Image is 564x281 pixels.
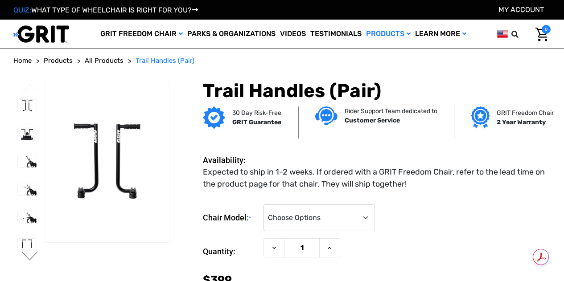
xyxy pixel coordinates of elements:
[497,118,546,126] strong: 2 Year Warranty
[529,25,551,44] a: Cart with 0 items
[203,204,259,232] label: Chair Model:
[497,108,554,118] p: GRIT Freedom Chair
[44,57,73,65] span: Products
[203,80,551,102] h1: Trail Handles (Pair)
[542,25,551,34] span: 0
[18,211,37,224] img: GRIT Trail Handles: side view of push handles on GRIT Freedom Chair, one at tall height, one at l...
[203,106,225,129] img: GRIT Guarantee
[13,57,32,65] span: Home
[413,20,469,49] a: Learn More
[535,28,548,41] img: Cart
[45,120,169,202] img: GRIT Trail Handles: pair of steel push handles with bike grips for use with GRIT Freedom Chair ou...
[345,106,437,116] p: Rider Support Team dedicated to
[18,100,37,112] img: GRIT Trail Handles: pair of steel push handles with bike grips for use with GRIT Freedom Chair ou...
[203,154,259,166] dt: Availability:
[498,5,544,14] a: Account
[85,57,124,65] span: All Products
[13,6,198,14] a: QUIZ:WHAT TYPE OF WHEELCHAIR IS RIGHT FOR YOU?
[345,117,400,124] strong: Customer Service
[18,155,37,168] img: GRIT Trail Handles: side view of GRIT Freedom Chair with pair of steel push handles mounted on ba...
[364,20,413,49] a: Products
[98,20,185,49] a: GRIT Freedom Chair
[44,56,73,66] a: Products
[13,56,551,66] nav: Breadcrumb
[85,56,124,66] a: All Products
[203,166,546,190] dd: Expected to ship in 1-2 weeks. If ordered with a GRIT Freedom Chair, refer to the lead time on th...
[136,56,194,66] a: Trail Handles (Pair)
[515,25,529,44] input: Search
[232,118,281,126] strong: GRIT Guarantee
[13,25,69,43] img: GRIT All-Terrain Wheelchair and Mobility Equipment
[471,106,490,129] img: Grit freedom
[278,20,308,49] a: Videos
[497,29,508,40] img: us.png
[315,106,338,125] img: Customer service
[185,20,278,49] a: Parks & Organizations
[136,57,194,65] span: Trail Handles (Pair)
[13,6,31,14] span: QUIZ:
[203,238,259,265] label: Quantity:
[18,183,37,195] img: GRIT Trail Handles: side view of GRIT Freedom Chair outdoor wheelchair with push handles installe...
[21,84,39,94] button: Go to slide 3 of 3
[21,252,39,262] button: Go to slide 2 of 3
[308,20,364,49] a: Testimonials
[18,127,37,140] img: GRIT Trail Handles: pair of steel push handles with bike grips mounted to back of GRIT Freedom Chair
[13,56,32,66] a: Home
[18,239,37,251] img: GRIT Trail Handles: pair of push handles for use with GRIT Freedom Chair outdoor wheelchair with ...
[232,108,281,118] p: 30 Day Risk-Free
